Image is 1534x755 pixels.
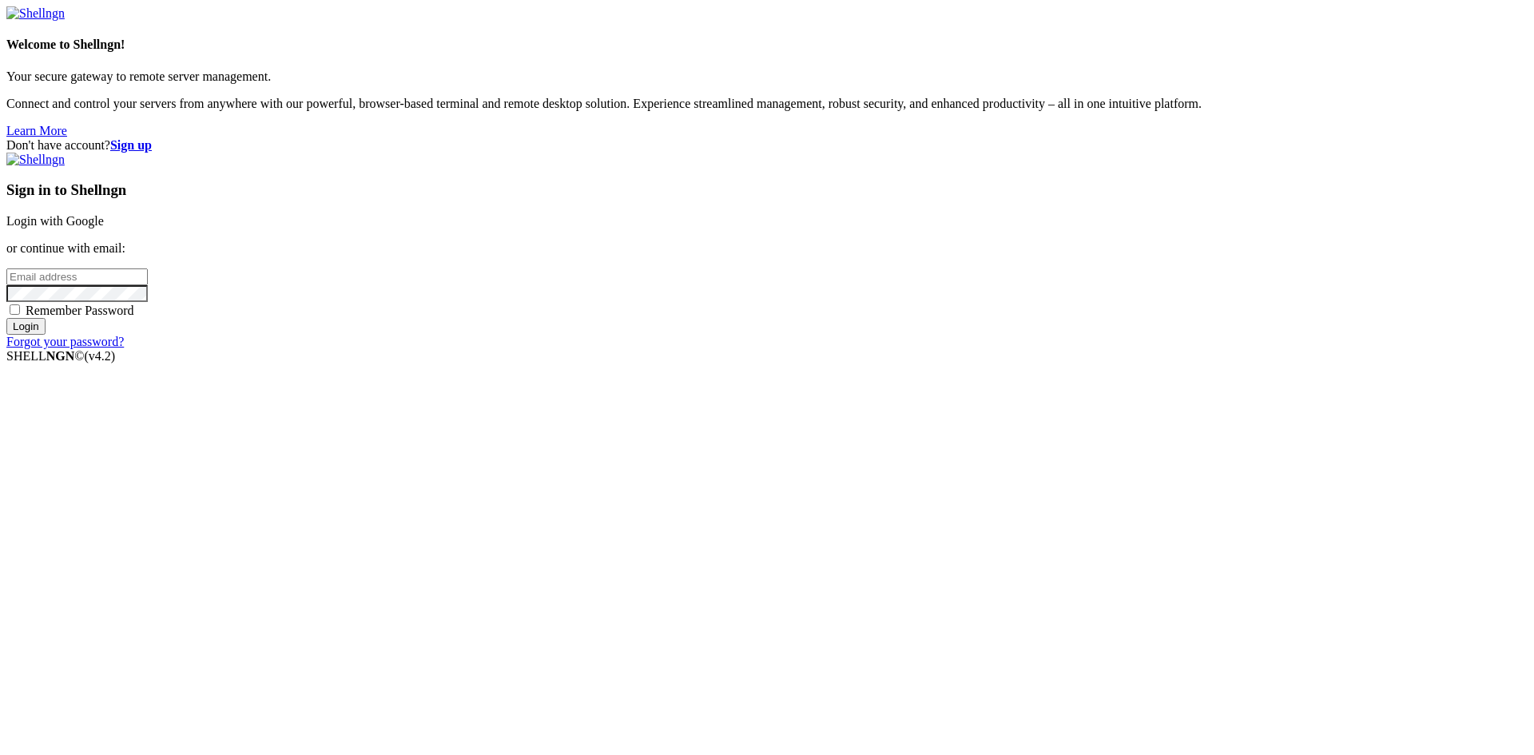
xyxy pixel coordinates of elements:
span: SHELL © [6,349,115,363]
a: Forgot your password? [6,335,124,348]
p: Your secure gateway to remote server management. [6,70,1528,84]
div: Don't have account? [6,138,1528,153]
span: 4.2.0 [85,349,116,363]
h3: Sign in to Shellngn [6,181,1528,199]
input: Remember Password [10,304,20,315]
span: Remember Password [26,304,134,317]
p: or continue with email: [6,241,1528,256]
b: NGN [46,349,75,363]
p: Connect and control your servers from anywhere with our powerful, browser-based terminal and remo... [6,97,1528,111]
img: Shellngn [6,6,65,21]
h4: Welcome to Shellngn! [6,38,1528,52]
img: Shellngn [6,153,65,167]
input: Login [6,318,46,335]
input: Email address [6,268,148,285]
a: Sign up [110,138,152,152]
a: Learn More [6,124,67,137]
a: Login with Google [6,214,104,228]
